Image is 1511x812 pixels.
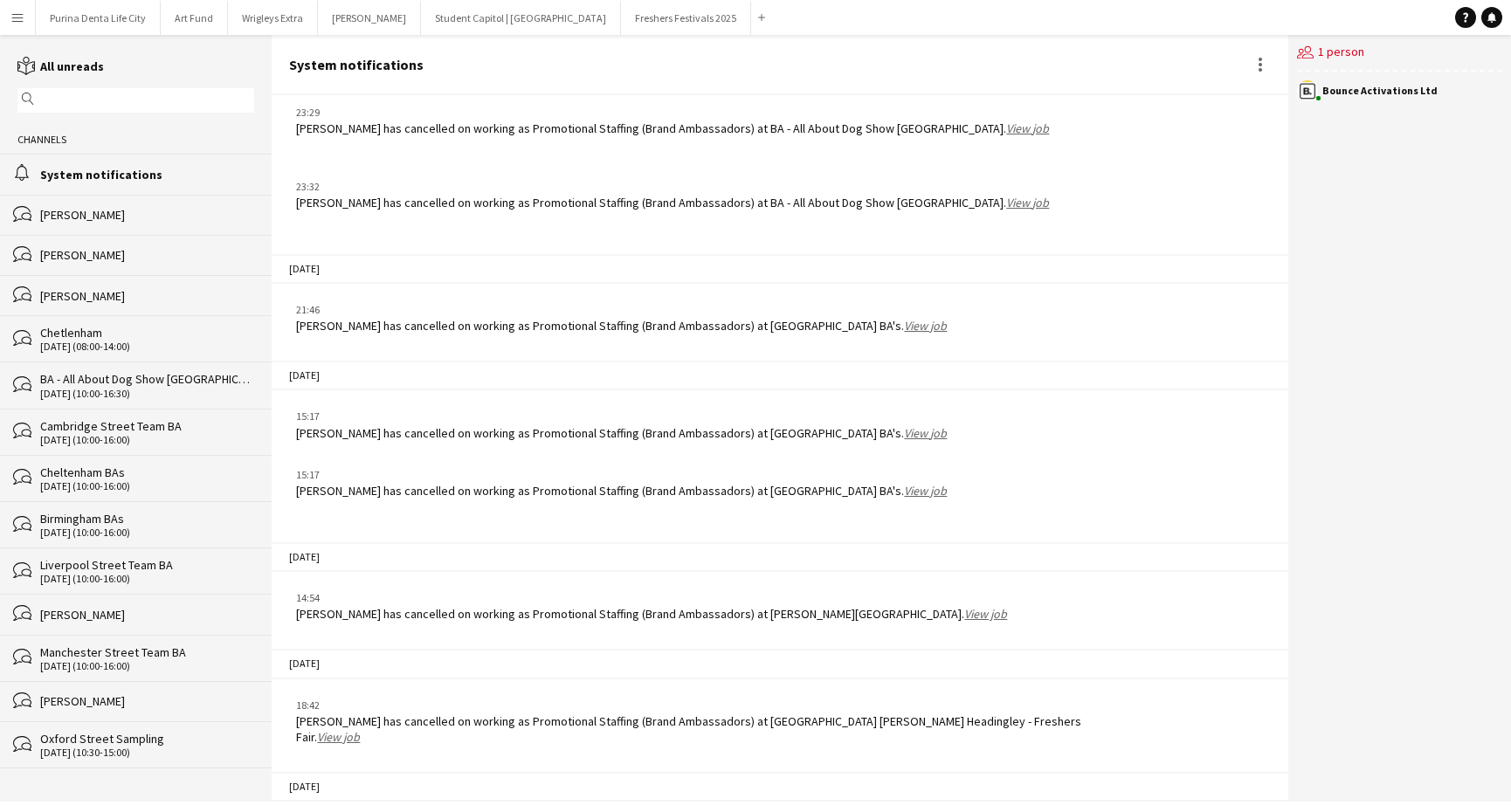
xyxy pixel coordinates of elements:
div: [PERSON_NAME] has cancelled on working as Promotional Staffing (Brand Ambassadors) at [PERSON_NAM... [296,606,1007,622]
a: View job [1006,195,1049,210]
div: [DATE] (10:30-15:00) [40,747,254,759]
div: [DATE] [272,361,1287,390]
div: 23:32 [296,179,1049,195]
button: Art Fund [161,1,228,35]
div: [DATE] (10:00-16:00) [40,660,254,672]
div: System notifications [289,57,424,72]
div: [DATE] (10:00-16:00) [40,573,254,585]
a: View job [1006,120,1049,136]
div: [PERSON_NAME] has cancelled on working as Promotional Staffing (Brand Ambassadors) at BA - All Ab... [296,120,1049,136]
div: [DATE] (10:00-16:00) [40,434,254,446]
div: [DATE] [272,254,1287,284]
div: Cheltenham BAs [40,464,254,480]
div: [DATE] [272,772,1287,802]
div: Cambridge Street Team BA [40,418,254,434]
div: [DATE] [272,649,1287,678]
div: [PERSON_NAME] has cancelled on working as Promotional Staffing (Brand Ambassadors) at [GEOGRAPHIC... [296,713,1102,745]
button: Freshers Festivals 2025 [621,1,751,35]
div: Manchester Street Team BA [40,644,254,660]
div: [DATE] (10:00-16:00) [40,480,254,492]
div: Chetlenham [40,325,254,341]
div: 15:17 [296,467,947,483]
a: View job [904,318,947,334]
button: Wrigleys Extra [228,1,318,35]
div: Liverpool Street Team BA [40,557,254,573]
a: View job [904,425,947,441]
div: [PERSON_NAME] [40,207,254,223]
div: 23:29 [296,105,1049,120]
div: [PERSON_NAME] has cancelled on working as Promotional Staffing (Brand Ambassadors) at [GEOGRAPHIC... [296,425,947,441]
a: View job [964,606,1007,622]
div: [DATE] [272,542,1287,572]
button: [PERSON_NAME] [318,1,421,35]
div: Oxford Street Sampling [40,731,254,747]
div: BA - All About Dog Show [GEOGRAPHIC_DATA] [40,371,254,387]
a: All unreads [17,58,104,74]
div: 14:54 [296,590,1007,606]
div: [PERSON_NAME] [40,288,254,304]
a: View job [904,483,947,499]
div: Birmingham BAs [40,511,254,526]
div: 1 person [1297,35,1502,72]
div: [PERSON_NAME] has cancelled on working as Promotional Staffing (Brand Ambassadors) at [GEOGRAPHIC... [296,318,947,334]
div: [PERSON_NAME] has cancelled on working as Promotional Staffing (Brand Ambassadors) at [GEOGRAPHIC... [296,483,947,499]
div: [PERSON_NAME] [40,247,254,263]
div: [DATE] (10:00-16:00) [40,526,254,539]
div: System notifications [40,167,254,182]
div: Bounce Activations Ltd [1322,86,1438,96]
div: 18:42 [296,698,1102,713]
div: [PERSON_NAME] [40,607,254,623]
a: View job [317,729,360,745]
button: Purina Denta Life City [36,1,161,35]
button: Student Capitol | [GEOGRAPHIC_DATA] [421,1,621,35]
div: 15:17 [296,409,947,424]
div: 21:46 [296,302,947,318]
div: [PERSON_NAME] has cancelled on working as Promotional Staffing (Brand Ambassadors) at BA - All Ab... [296,195,1049,210]
div: [PERSON_NAME] [40,693,254,709]
div: [DATE] (10:00-16:30) [40,388,254,400]
div: [DATE] (08:00-14:00) [40,341,254,353]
